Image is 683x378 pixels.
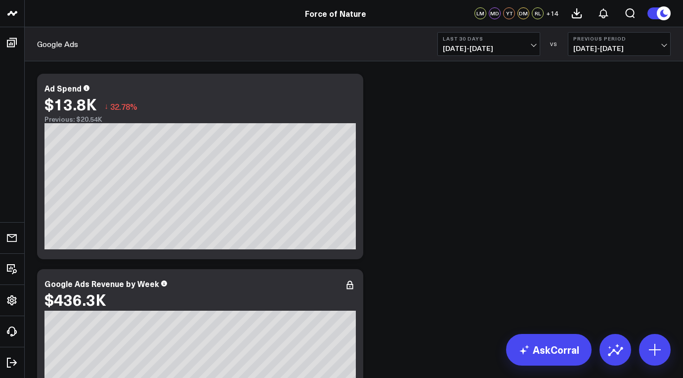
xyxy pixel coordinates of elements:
a: Google Ads [37,39,78,49]
div: DM [517,7,529,19]
div: YT [503,7,515,19]
div: VS [545,41,563,47]
b: Previous Period [573,36,665,42]
span: 32.78% [110,101,137,112]
div: $13.8K [44,95,97,113]
span: ↓ [104,100,108,113]
button: Last 30 Days[DATE]-[DATE] [437,32,540,56]
div: Previous: $20.54K [44,115,356,123]
div: Ad Spend [44,83,82,94]
button: Previous Period[DATE]-[DATE] [568,32,671,56]
div: RL [532,7,544,19]
div: MD [489,7,501,19]
span: [DATE] - [DATE] [573,45,665,52]
a: Force of Nature [305,8,366,19]
div: Google Ads Revenue by Week [44,278,159,289]
a: AskCorral [506,334,592,366]
div: LM [474,7,486,19]
b: Last 30 Days [443,36,535,42]
div: $436.3K [44,290,106,308]
span: + 14 [546,10,558,17]
span: [DATE] - [DATE] [443,45,535,52]
button: +14 [546,7,558,19]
